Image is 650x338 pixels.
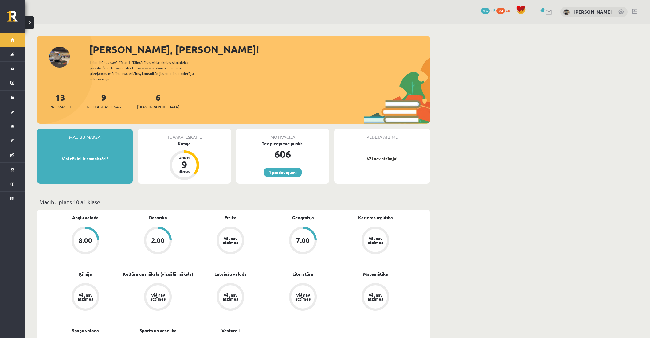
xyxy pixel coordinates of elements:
[139,327,177,334] a: Sports un veselība
[49,283,122,312] a: Vēl nav atzīmes
[87,92,121,110] a: 9Neizlasītās ziņas
[236,140,329,147] div: Tev pieejamie punkti
[574,9,612,15] a: [PERSON_NAME]
[496,8,513,13] a: 364 xp
[334,129,430,140] div: Pēdējā atzīme
[77,293,94,301] div: Vēl nav atzīmes
[292,271,313,277] a: Literatūra
[481,8,495,13] a: 606 mP
[149,214,167,221] a: Datorika
[222,236,239,244] div: Vēl nav atzīmes
[358,214,393,221] a: Karjeras izglītība
[194,227,267,255] a: Vēl nav atzīmes
[122,283,194,312] a: Vēl nav atzīmes
[40,156,130,162] p: Visi rēķini ir samaksāti!
[264,168,302,177] a: 1 piedāvājumi
[236,147,329,161] div: 606
[236,129,329,140] div: Motivācija
[90,60,205,82] div: Laipni lūgts savā Rīgas 1. Tālmācības vidusskolas skolnieka profilā. Šeit Tu vari redzēt tuvojošo...
[37,129,133,140] div: Mācību maksa
[138,140,231,147] div: Ķīmija
[367,293,384,301] div: Vēl nav atzīmes
[337,156,427,162] p: Vēl nav atzīmju!
[175,156,194,160] div: Atlicis
[194,283,267,312] a: Vēl nav atzīmes
[481,8,490,14] span: 606
[339,227,412,255] a: Vēl nav atzīmes
[222,293,239,301] div: Vēl nav atzīmes
[367,236,384,244] div: Vēl nav atzīmes
[294,293,311,301] div: Vēl nav atzīmes
[506,8,510,13] span: xp
[491,8,495,13] span: mP
[122,227,194,255] a: 2.00
[138,129,231,140] div: Tuvākā ieskaite
[49,104,71,110] span: Priekšmeti
[496,8,505,14] span: 364
[339,283,412,312] a: Vēl nav atzīmes
[49,227,122,255] a: 8.00
[39,198,428,206] p: Mācību plāns 10.a1 klase
[7,11,25,26] a: Rīgas 1. Tālmācības vidusskola
[123,271,193,277] a: Kultūra un māksla (vizuālā māksla)
[563,9,570,15] img: Toms Jakseboga
[214,271,247,277] a: Latviešu valoda
[221,327,240,334] a: Vēsture I
[137,92,179,110] a: 6[DEMOGRAPHIC_DATA]
[151,237,165,244] div: 2.00
[89,42,430,57] div: [PERSON_NAME], [PERSON_NAME]!
[296,237,310,244] div: 7.00
[363,271,388,277] a: Matemātika
[225,214,237,221] a: Fizika
[79,237,92,244] div: 8.00
[175,160,194,169] div: 9
[175,169,194,173] div: dienas
[137,104,179,110] span: [DEMOGRAPHIC_DATA]
[87,104,121,110] span: Neizlasītās ziņas
[49,92,71,110] a: 13Priekšmeti
[72,327,99,334] a: Spāņu valoda
[72,214,99,221] a: Angļu valoda
[267,227,339,255] a: 7.00
[292,214,314,221] a: Ģeogrāfija
[149,293,166,301] div: Vēl nav atzīmes
[138,140,231,181] a: Ķīmija Atlicis 9 dienas
[267,283,339,312] a: Vēl nav atzīmes
[79,271,92,277] a: Ķīmija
